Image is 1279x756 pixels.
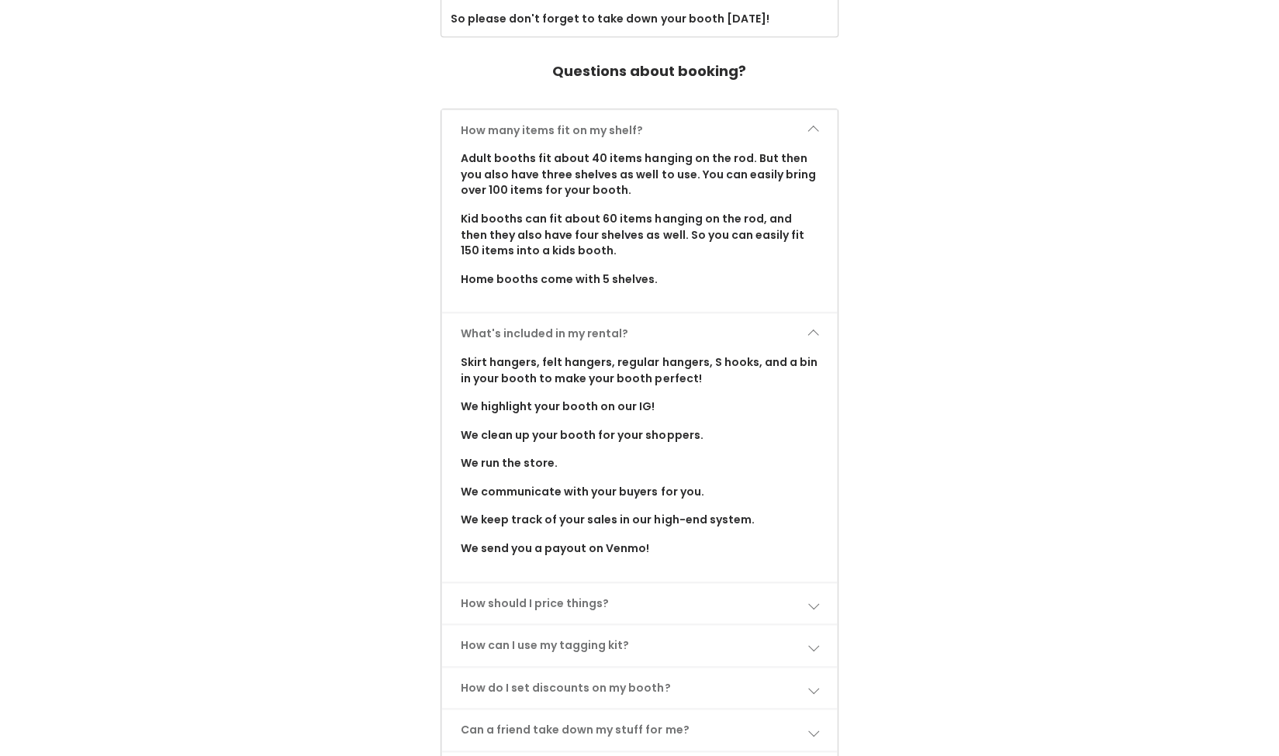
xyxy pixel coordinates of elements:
a: How do I set discounts on my booth? [442,668,836,709]
p: Kid booths can fit about 60 items hanging on the rod, and then they also have four shelves as wel... [461,211,818,259]
p: Skirt hangers, felt hangers, regular hangers, S hooks, and a bin in your booth to make your booth... [461,354,818,386]
p: We highlight your booth on our IG! [461,399,818,415]
p: Adult booths fit about 40 items hanging on the rod. But then you also have three shelves as well ... [461,150,818,198]
p: We send you a payout on Venmo! [461,540,818,557]
p: We keep track of your sales in our high-end system. [461,512,818,528]
a: What's included in my rental? [442,313,836,354]
a: How should I price things? [442,583,836,624]
a: How many items fit on my shelf? [442,110,836,151]
h4: Questions about booking? [552,56,746,87]
p: We communicate with your buyers for you. [461,484,818,500]
a: How can I use my tagging kit? [442,625,836,666]
p: We run the store. [461,455,818,471]
p: Home booths come with 5 shelves. [461,271,818,288]
a: Can a friend take down my stuff for me? [442,709,836,751]
p: We clean up your booth for your shoppers. [461,427,818,444]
